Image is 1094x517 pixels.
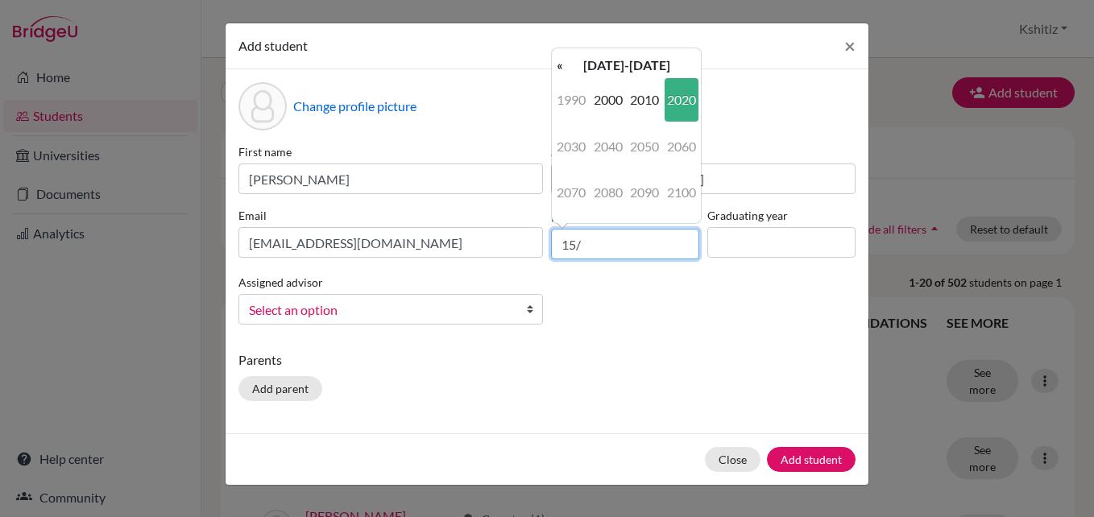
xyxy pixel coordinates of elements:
label: Email [238,207,543,224]
span: 2020 [665,78,698,122]
button: Close [705,447,760,472]
input: dd/mm/yyyy [551,229,699,259]
span: 2010 [628,78,661,122]
span: 2100 [665,171,698,214]
span: 2080 [591,171,625,214]
span: 2050 [628,125,661,168]
button: Add parent [238,376,322,401]
p: Parents [238,350,856,370]
span: 2070 [554,171,588,214]
label: First name [238,143,543,160]
label: Assigned advisor [238,274,323,291]
label: Graduating year [707,207,856,224]
span: Add student [238,38,308,53]
span: 1990 [554,78,588,122]
span: 2040 [591,125,625,168]
button: Add student [767,447,856,472]
span: Select an option [249,300,512,321]
th: [DATE]-[DATE] [568,55,685,76]
span: × [844,34,856,57]
button: Close [831,23,868,68]
span: 2000 [591,78,625,122]
th: « [552,55,568,76]
label: Surname [551,143,856,160]
span: 2090 [628,171,661,214]
div: Profile picture [238,82,287,130]
span: 2060 [665,125,698,168]
span: 2030 [554,125,588,168]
